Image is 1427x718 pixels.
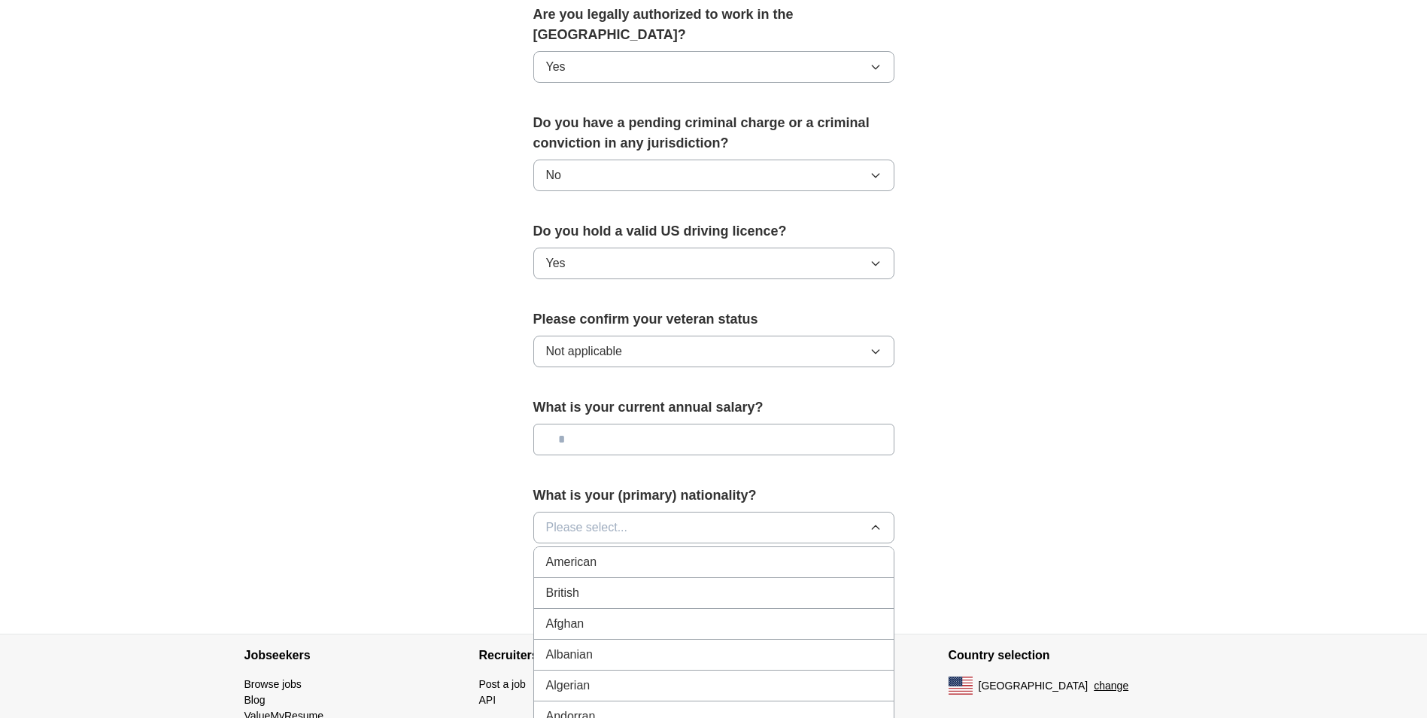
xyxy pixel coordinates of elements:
[546,342,622,361] span: Not applicable
[533,397,894,418] label: What is your current annual salary?
[546,519,628,537] span: Please select...
[546,584,579,602] span: British
[533,248,894,279] button: Yes
[479,694,496,706] a: API
[244,694,266,706] a: Blog
[546,646,593,664] span: Albanian
[546,553,597,571] span: American
[546,615,584,633] span: Afghan
[533,5,894,45] label: Are you legally authorized to work in the [GEOGRAPHIC_DATA]?
[546,254,566,272] span: Yes
[533,336,894,367] button: Not applicable
[533,309,894,330] label: Please confirm your veteran status
[244,678,302,690] a: Browse jobs
[979,678,1088,694] span: [GEOGRAPHIC_DATA]
[533,485,894,506] label: What is your (primary) nationality?
[533,51,894,83] button: Yes
[949,677,973,695] img: US flag
[479,678,526,690] a: Post a job
[949,634,1183,677] h4: Country selection
[546,677,591,695] span: Algerian
[546,58,566,76] span: Yes
[533,221,894,242] label: Do you hold a valid US driving licence?
[546,166,561,184] span: No
[533,113,894,154] label: Do you have a pending criminal charge or a criminal conviction in any jurisdiction?
[533,512,894,543] button: Please select...
[1094,678,1128,694] button: change
[533,160,894,191] button: No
